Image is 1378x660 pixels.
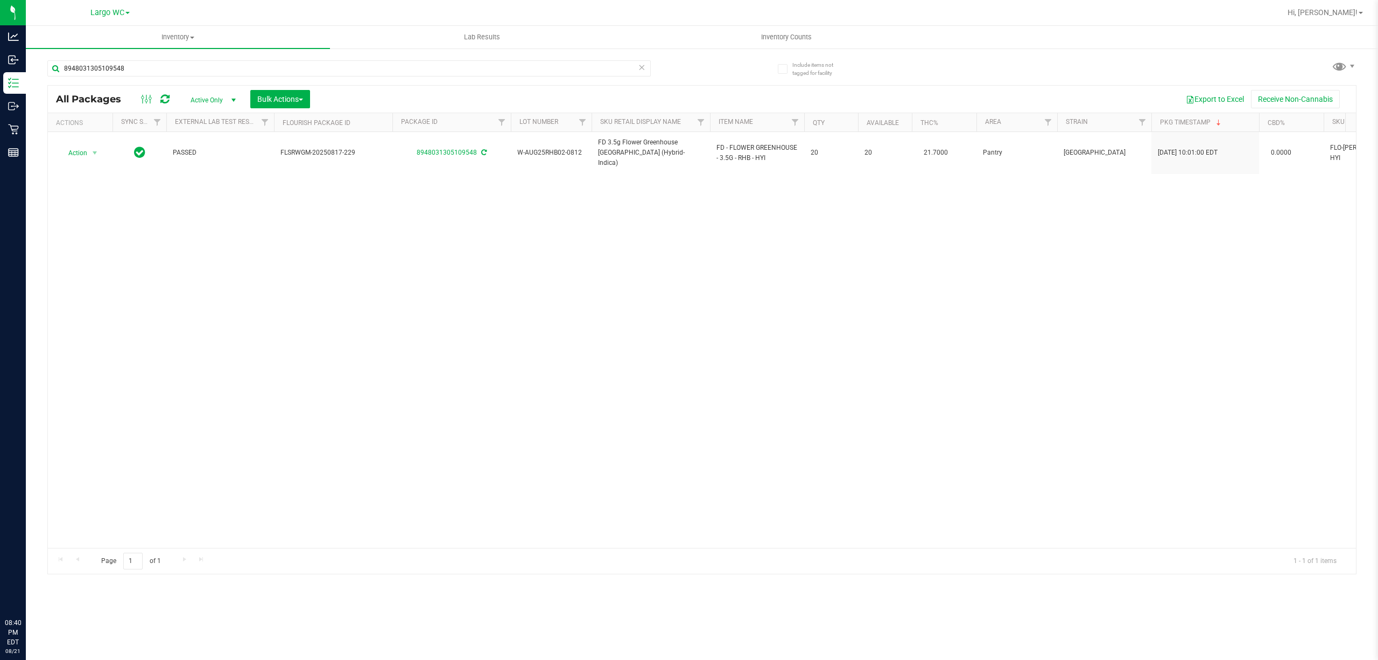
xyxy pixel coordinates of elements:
[88,145,102,161] span: select
[786,113,804,131] a: Filter
[719,118,753,126] a: Item Name
[1285,553,1345,569] span: 1 - 1 of 1 items
[8,124,19,135] inline-svg: Retail
[56,119,108,127] div: Actions
[280,148,386,158] span: FLSRWGM-20250817-229
[792,61,846,77] span: Include items not tagged for facility
[175,118,259,126] a: External Lab Test Result
[985,118,1001,126] a: Area
[8,147,19,158] inline-svg: Reports
[638,60,645,74] span: Clear
[493,113,511,131] a: Filter
[1265,145,1297,161] span: 0.0000
[1268,119,1285,127] a: CBD%
[90,8,124,17] span: Largo WC
[56,93,132,105] span: All Packages
[257,95,303,103] span: Bulk Actions
[256,113,274,131] a: Filter
[417,149,477,156] a: 8948031305109548
[867,119,899,127] a: Available
[519,118,558,126] a: Lot Number
[8,101,19,112] inline-svg: Outbound
[134,145,145,160] span: In Sync
[598,137,704,169] span: FD 3.5g Flower Greenhouse [GEOGRAPHIC_DATA] (Hybrid-Indica)
[920,119,938,127] a: THC%
[480,149,487,156] span: Sync from Compliance System
[811,148,852,158] span: 20
[1064,148,1145,158] span: [GEOGRAPHIC_DATA]
[600,118,681,126] a: Sku Retail Display Name
[1288,8,1358,17] span: Hi, [PERSON_NAME]!
[283,119,350,127] a: Flourish Package ID
[864,148,905,158] span: 20
[1251,90,1340,108] button: Receive Non-Cannabis
[574,113,592,131] a: Filter
[1160,119,1223,126] a: Pkg Timestamp
[5,618,21,647] p: 08:40 PM EDT
[11,574,43,606] iframe: Resource center
[121,118,163,126] a: Sync Status
[5,647,21,655] p: 08/21
[813,119,825,127] a: Qty
[123,553,143,569] input: 1
[1066,118,1088,126] a: Strain
[173,148,268,158] span: PASSED
[250,90,310,108] button: Bulk Actions
[47,60,651,77] input: Search Package ID, Item Name, SKU, Lot or Part Number...
[1179,90,1251,108] button: Export to Excel
[8,54,19,65] inline-svg: Inbound
[92,553,170,569] span: Page of 1
[634,26,938,48] a: Inventory Counts
[401,118,438,126] a: Package ID
[330,26,634,48] a: Lab Results
[983,148,1051,158] span: Pantry
[1158,148,1218,158] span: [DATE] 10:01:00 EDT
[1332,118,1345,126] a: SKU
[517,148,585,158] span: W-AUG25RHB02-0812
[747,32,826,42] span: Inventory Counts
[26,32,330,42] span: Inventory
[26,26,330,48] a: Inventory
[449,32,515,42] span: Lab Results
[1134,113,1151,131] a: Filter
[1039,113,1057,131] a: Filter
[692,113,710,131] a: Filter
[918,145,953,161] span: 21.7000
[8,78,19,88] inline-svg: Inventory
[149,113,166,131] a: Filter
[8,31,19,42] inline-svg: Analytics
[59,145,88,161] span: Action
[716,143,798,163] span: FD - FLOWER GREENHOUSE - 3.5G - RHB - HYI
